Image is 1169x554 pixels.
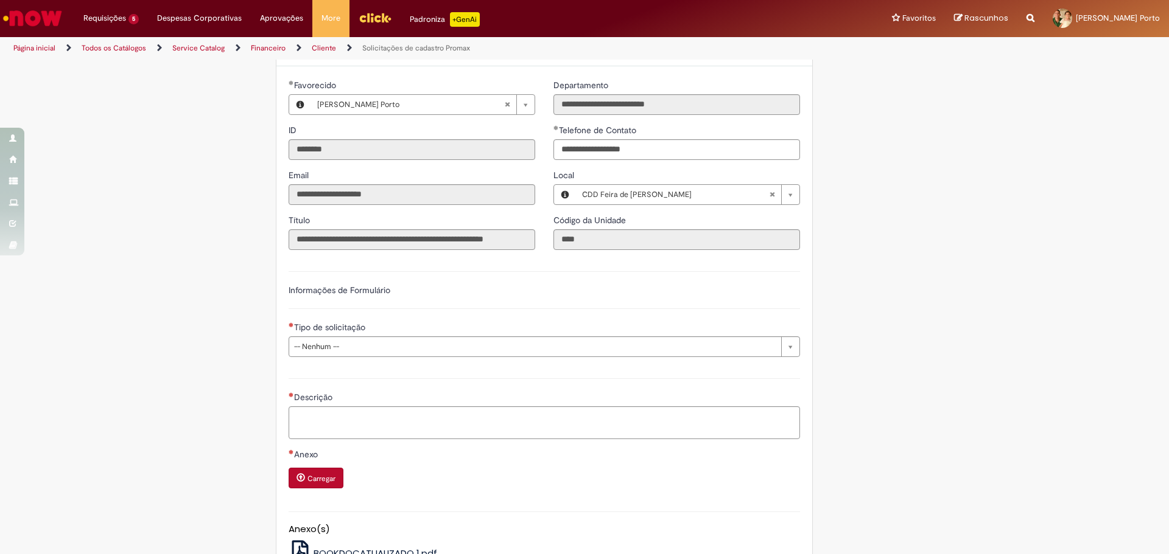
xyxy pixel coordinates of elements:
[954,13,1008,24] a: Rascunhos
[576,185,799,204] a: CDD Feira de [PERSON_NAME]Limpar campo Local
[359,9,391,27] img: click_logo_yellow_360x200.png
[553,215,628,226] span: Somente leitura - Código da Unidade
[289,139,535,160] input: ID
[902,12,936,24] span: Favoritos
[289,322,294,327] span: Necessários
[582,185,769,204] span: CDD Feira de [PERSON_NAME]
[294,392,335,403] span: Descrição
[1,6,64,30] img: ServiceNow
[82,43,146,53] a: Todos os Catálogos
[289,392,294,397] span: Necessários
[553,229,800,250] input: Código da Unidade
[964,12,1008,24] span: Rascunhos
[289,229,535,250] input: Título
[554,185,576,204] button: Local, Visualizar este registro CDD Feira de Santana
[9,37,770,60] ul: Trilhas de página
[172,43,225,53] a: Service Catalog
[289,80,294,85] span: Obrigatório Preenchido
[260,12,303,24] span: Aprovações
[1076,13,1160,23] span: [PERSON_NAME] Porto
[83,12,126,24] span: Requisições
[289,468,343,488] button: Carregar anexo de Anexo Required
[553,79,611,91] label: Somente leitura - Departamento
[312,43,336,53] a: Cliente
[289,215,312,226] span: Somente leitura - Título
[553,125,559,130] span: Obrigatório Preenchido
[553,170,577,181] span: Local
[289,524,800,535] h5: Anexo(s)
[289,170,311,181] span: Somente leitura - Email
[553,214,628,226] label: Somente leitura - Código da Unidade
[553,139,800,160] input: Telefone de Contato
[289,124,299,136] label: Somente leitura - ID
[763,185,781,204] abbr: Limpar campo Local
[294,322,368,333] span: Tipo de solicitação
[450,12,480,27] p: +GenAi
[294,337,775,356] span: -- Nenhum --
[289,184,535,205] input: Email
[289,285,390,296] label: Informações de Formulário
[289,449,294,454] span: Necessários
[553,94,800,115] input: Departamento
[317,95,504,114] span: [PERSON_NAME] Porto
[307,474,335,483] small: Carregar
[498,95,516,114] abbr: Limpar campo Favorecido
[410,12,480,27] div: Padroniza
[362,43,470,53] a: Solicitações de cadastro Promax
[289,169,311,181] label: Somente leitura - Email
[13,43,55,53] a: Página inicial
[157,12,242,24] span: Despesas Corporativas
[289,95,311,114] button: Favorecido, Visualizar este registro Lucas Cerqueira Porto
[294,80,339,91] span: Necessários - Favorecido
[251,43,286,53] a: Financeiro
[289,214,312,226] label: Somente leitura - Título
[289,406,800,439] textarea: Descrição
[289,125,299,136] span: Somente leitura - ID
[311,95,535,114] a: [PERSON_NAME] PortoLimpar campo Favorecido
[553,80,611,91] span: Somente leitura - Departamento
[321,12,340,24] span: More
[559,125,639,136] span: Telefone de Contato
[294,449,320,460] span: Anexo
[128,14,139,24] span: 5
